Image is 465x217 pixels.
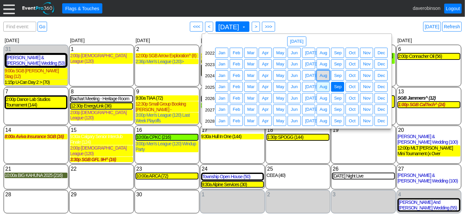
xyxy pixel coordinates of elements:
span: Dec [376,117,386,124]
div: 2:00p Dance Lab Studios Tournament (144) [6,97,66,108]
span: Jun [290,118,299,124]
span: Mar [246,106,256,113]
span: Oct [347,49,357,56]
div: [PERSON_NAME] & [PERSON_NAME] Wedding (100) [398,134,460,145]
span: <<< [192,23,201,30]
div: Show menu [70,46,133,53]
span: 2026 [205,96,215,104]
span: Aug [318,84,328,90]
span: Dec [376,50,386,56]
span: Jun [290,50,299,56]
div: [DATE] Night Live [333,173,394,179]
div: CEEA (40) [267,173,329,178]
div: Show menu [5,46,67,53]
span: Jan [217,72,227,79]
div: 9:00a SGB [PERSON_NAME] Stag (12) [5,68,67,79]
span: May [275,106,286,113]
div: 9:30a Alpine Services (30) [202,182,263,187]
span: Oct [347,84,357,90]
div: 3:00p Men's League (120) Windup Party [136,141,198,152]
span: Nov [362,61,372,67]
div: 1:30p SPOGG (144) [267,134,329,140]
span: Aug [318,95,328,102]
span: Aug [318,95,328,102]
span: Jun [289,84,299,90]
span: Mar [246,61,256,67]
span: Mar [246,84,256,90]
span: Sep [333,50,343,56]
div: 3:00p Men's League (120) Last Week Playoffs [136,112,198,124]
div: Show menu [398,127,460,134]
span: May [275,118,286,124]
span: [DATE] [304,106,314,113]
span: Dec [376,72,386,79]
span: 2023 [205,62,215,70]
span: Sep [333,117,343,124]
div: [DATE] [69,36,134,44]
span: Oct [348,106,357,113]
div: Show menu [398,88,460,95]
div: Show menu [136,191,198,198]
span: Dec [376,61,386,68]
div: 9:30a Hull In One (144) [201,134,264,139]
div: Show menu [136,165,198,173]
div: Show menu [70,165,133,173]
span: Nov [362,95,372,102]
div: Show menu [70,191,133,198]
span: Apr [260,84,270,90]
span: Oct [348,95,357,102]
span: [DATE] [304,84,320,90]
span: Jan [217,118,227,124]
span: Aug [318,84,328,90]
span: 2025 [205,85,215,93]
div: Show menu [201,127,264,134]
span: Jun [290,95,299,102]
span: [DATE] [289,38,305,45]
span: Dec [376,106,386,113]
span: May [275,50,286,56]
span: Oct [347,72,357,79]
span: Oct [347,106,357,113]
span: Jun [289,72,299,79]
span: Feb [231,118,241,124]
span: Nov [362,72,372,79]
span: May [275,72,286,79]
span: Feb [231,61,241,67]
a: Go [38,22,47,32]
a: [DATE] [423,22,441,32]
span: May [275,61,286,67]
div: Show menu [398,46,460,53]
span: Mar [246,50,256,56]
div: SGB Jammers^ (12) [398,95,460,101]
span: Dec [376,84,386,90]
span: [DATE] [304,49,314,56]
span: Oct [348,61,357,67]
div: 2:36p Men's League (120)> [136,59,198,64]
span: Apr [261,84,270,90]
span: Nov [362,50,372,56]
span: [DATE] [217,24,241,30]
span: Sep [333,72,343,79]
span: Apr [260,49,270,56]
span: Nov [362,106,372,113]
span: Oct [348,84,357,90]
span: Nov [362,84,372,90]
span: Oct [347,61,357,68]
div: [PERSON_NAME] & [PERSON_NAME] Wedding (100) [398,173,460,184]
span: Sep [333,84,343,90]
span: [DATE] [304,117,314,124]
span: Dec [376,84,386,90]
div: Show menu [332,191,395,198]
span: Nov [362,49,372,56]
span: Oct [347,95,357,102]
div: Show menu [201,191,264,198]
span: Mar [246,117,256,124]
img: EventPro360 [21,1,56,16]
div: Show menu [201,88,264,95]
span: < [207,23,212,30]
span: Sep [333,61,343,68]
